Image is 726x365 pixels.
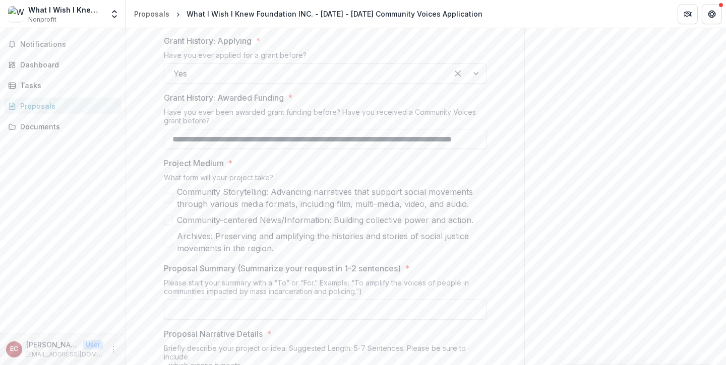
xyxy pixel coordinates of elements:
[130,7,173,21] a: Proposals
[164,157,224,169] p: Project Medium
[164,328,263,340] p: Proposal Narrative Details
[678,4,698,24] button: Partners
[83,340,103,349] p: User
[20,80,113,91] div: Tasks
[164,35,252,47] p: Grant History: Applying
[20,101,113,111] div: Proposals
[107,343,119,355] button: More
[28,15,56,24] span: Nonprofit
[4,77,122,94] a: Tasks
[164,173,487,186] div: What form will your project take?
[134,9,169,19] div: Proposals
[177,230,487,254] span: Archives: Preserving and amplifying the histories and stories of social justice movements in the ...
[20,121,113,132] div: Documents
[164,278,487,300] div: Please start your summary with a “To” or “For.” Example: “To amplify the voices of people in comm...
[28,5,103,15] div: What I Wish I Knew Foundation INC.
[8,6,24,22] img: What I Wish I Knew Foundation INC.
[164,51,487,63] div: Have you ever applied for a grant before?
[177,186,487,210] span: Community Storytelling: Advancing narratives that support social movements through various media ...
[20,40,117,49] span: Notifications
[4,36,122,52] button: Notifications
[20,59,113,70] div: Dashboard
[26,350,103,359] p: [EMAIL_ADDRESS][DOMAIN_NAME]
[164,92,284,104] p: Grant History: Awarded Funding
[4,98,122,114] a: Proposals
[702,4,722,24] button: Get Help
[450,65,466,82] div: Clear selected options
[130,7,487,21] nav: breadcrumb
[26,339,79,350] p: [PERSON_NAME]
[164,108,487,129] div: Have you ever been awarded grant funding before? Have you received a Community Voices grant before?
[107,4,122,24] button: Open entity switcher
[4,56,122,73] a: Dashboard
[187,9,482,19] div: What I Wish I Knew Foundation INC. - [DATE] - [DATE] Community Voices Application
[177,214,473,226] span: Community-centered News/Information: Building collective power and action.
[4,118,122,135] a: Documents
[164,262,401,274] p: Proposal Summary (Summarize your request in 1-2 sentences)
[10,346,18,352] div: Emmanuel Clark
